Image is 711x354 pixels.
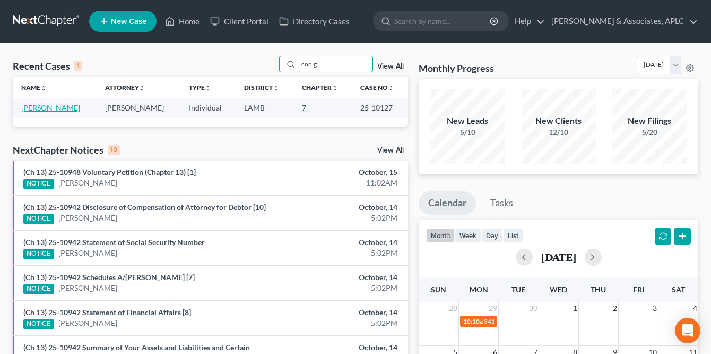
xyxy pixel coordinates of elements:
a: View All [377,63,404,70]
span: Thu [591,285,606,294]
a: Directory Cases [274,12,355,31]
a: [PERSON_NAME] [58,248,117,258]
i: unfold_more [139,85,145,91]
input: Search by name... [298,56,372,72]
button: month [426,228,455,242]
i: unfold_more [40,85,47,91]
a: Case Nounfold_more [360,83,394,91]
a: (Ch 13) 25-10942 Schedules A/[PERSON_NAME] [7] [23,273,195,282]
i: unfold_more [332,85,338,91]
input: Search by name... [394,11,491,31]
span: 341(a) meeting for [PERSON_NAME] [484,317,586,325]
div: NOTICE [23,284,54,294]
td: Individual [180,98,236,117]
div: NOTICE [23,319,54,329]
td: 25-10127 [352,98,408,117]
span: 10:10a [463,317,483,325]
div: NextChapter Notices [13,144,120,156]
a: Typeunfold_more [189,83,211,91]
div: 5:02PM [280,318,398,328]
span: 2 [612,302,618,315]
div: October, 14 [280,342,398,353]
a: [PERSON_NAME] [58,213,117,223]
div: NOTICE [23,249,54,259]
a: Client Portal [205,12,274,31]
div: New Clients [522,115,596,127]
a: Help [509,12,545,31]
span: New Case [111,18,146,26]
a: (Ch 13) 25-10948 Voluntary Petition (Chapter 13) [1] [23,167,196,176]
span: Fri [633,285,644,294]
div: 5/20 [612,127,687,138]
i: unfold_more [388,85,394,91]
div: New Filings [612,115,687,127]
a: Districtunfold_more [244,83,279,91]
h2: [DATE] [541,251,576,263]
a: Tasks [481,191,523,215]
a: [PERSON_NAME] [58,283,117,293]
div: Recent Cases [13,60,82,72]
div: October, 14 [280,272,398,283]
div: 11:02AM [280,178,398,188]
td: [PERSON_NAME] [97,98,180,117]
a: Nameunfold_more [21,83,47,91]
a: Chapterunfold_more [302,83,338,91]
a: Attorneyunfold_more [105,83,145,91]
span: Tue [511,285,525,294]
div: October, 14 [280,202,398,213]
div: 5:02PM [280,283,398,293]
a: (Ch 13) 25-10942 Statement of Social Security Number [23,238,205,247]
span: Sat [672,285,685,294]
div: 10 [108,145,120,155]
h3: Monthly Progress [419,62,494,74]
div: 1 [74,61,82,71]
a: View All [377,147,404,154]
a: Home [160,12,205,31]
div: Open Intercom Messenger [675,318,700,343]
span: 29 [488,302,498,315]
span: Sun [431,285,446,294]
td: 7 [293,98,352,117]
span: 1 [572,302,578,315]
span: 30 [528,302,539,315]
a: (Ch 13) 25-10942 Disclosure of Compensation of Attorney for Debtor [10] [23,203,266,212]
td: LAMB [236,98,293,117]
div: 5:02PM [280,213,398,223]
div: NOTICE [23,179,54,189]
span: 4 [692,302,698,315]
a: [PERSON_NAME] [58,178,117,188]
a: [PERSON_NAME] [58,318,117,328]
div: NOTICE [23,214,54,224]
a: (Ch 13) 25-10942 Statement of Financial Affairs [8] [23,308,191,317]
div: 5:02PM [280,248,398,258]
div: 5/10 [430,127,505,138]
div: 12/10 [522,127,596,138]
span: 28 [448,302,458,315]
button: list [503,228,523,242]
span: Wed [550,285,567,294]
a: [PERSON_NAME] [21,103,80,112]
div: October, 15 [280,167,398,178]
i: unfold_more [205,85,211,91]
span: 3 [652,302,658,315]
div: October, 14 [280,307,398,318]
span: Mon [470,285,488,294]
a: Calendar [419,191,476,215]
a: [PERSON_NAME] & Associates, APLC [546,12,698,31]
button: day [481,228,503,242]
button: week [455,228,481,242]
i: unfold_more [273,85,279,91]
div: New Leads [430,115,505,127]
div: October, 14 [280,237,398,248]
